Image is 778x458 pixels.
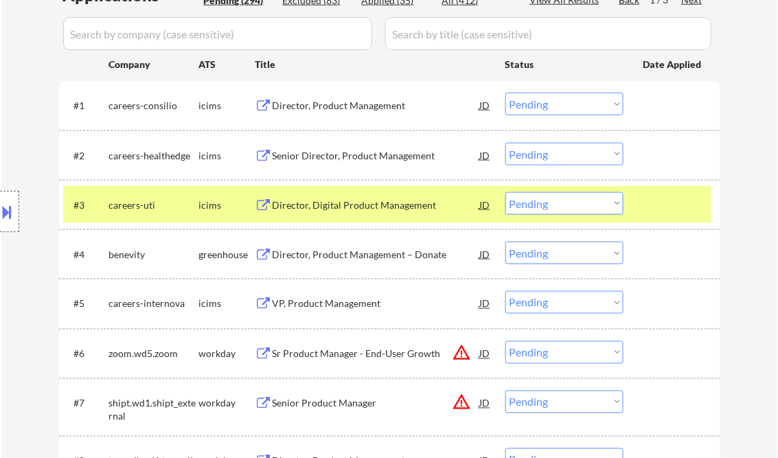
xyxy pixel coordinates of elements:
button: warning_amber [453,343,472,363]
div: Director, Product Management – Donate [273,248,480,262]
div: shipt.wd1.shipt_external [109,397,199,424]
input: Search by company (case sensitive) [63,17,372,50]
div: Director, Product Management [273,99,480,113]
div: JD [479,93,492,117]
div: zoom.wd5.zoom [109,347,199,361]
div: workday [199,397,255,411]
div: JD [479,291,492,316]
div: Title [255,58,492,71]
div: workday [199,347,255,361]
div: JD [479,391,492,415]
div: Senior Product Manager [273,397,480,411]
div: JD [479,143,492,168]
input: Search by title (case sensitive) [385,17,711,50]
div: #6 [74,347,98,361]
div: JD [479,192,492,217]
div: Director, Digital Product Management [273,198,480,212]
div: ATS [199,58,255,71]
div: Status [505,51,623,76]
div: Company [109,58,199,71]
div: Senior Director, Product Management [273,149,480,163]
div: JD [479,341,492,366]
div: Date Applied [643,58,704,71]
div: Sr Product Manager - End-User Growth [273,347,480,361]
button: warning_amber [453,393,472,412]
div: VP, Product Management [273,297,480,311]
div: JD [479,242,492,266]
div: #7 [74,397,98,411]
